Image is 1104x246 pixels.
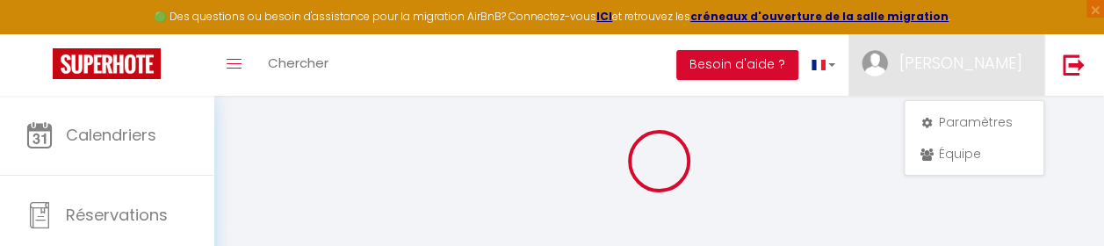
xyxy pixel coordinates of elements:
[255,34,342,96] a: Chercher
[909,139,1039,169] a: Équipe
[268,54,328,72] span: Chercher
[909,107,1039,137] a: Paramètres
[848,34,1044,96] a: ... [PERSON_NAME]
[899,52,1022,74] span: [PERSON_NAME]
[1063,54,1085,76] img: logout
[676,50,798,80] button: Besoin d'aide ?
[690,9,949,24] a: créneaux d'ouverture de la salle migration
[53,48,161,79] img: Super Booking
[862,50,888,76] img: ...
[66,204,168,226] span: Réservations
[596,9,612,24] a: ICI
[14,7,67,60] button: Ouvrir le widget de chat LiveChat
[66,124,156,146] span: Calendriers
